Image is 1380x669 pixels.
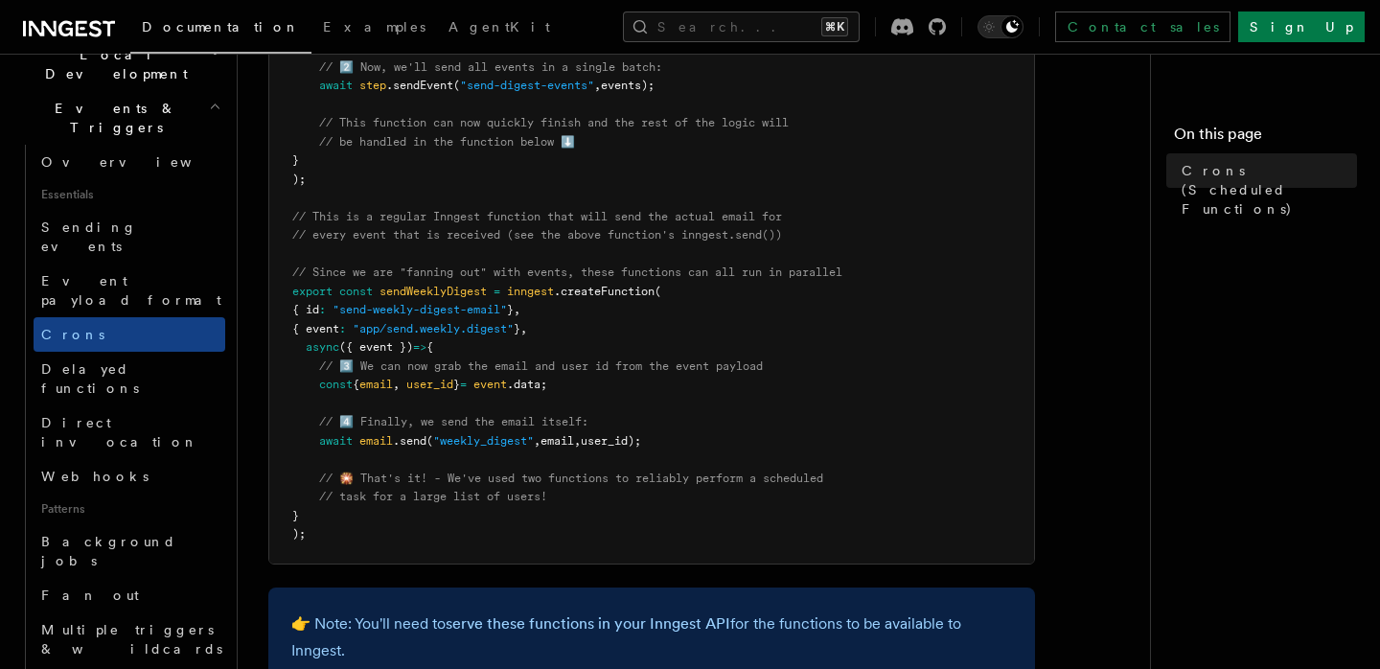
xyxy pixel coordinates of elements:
[977,15,1023,38] button: Toggle dark mode
[34,145,225,179] a: Overview
[34,179,225,210] span: Essentials
[353,378,359,391] span: {
[821,17,848,36] kbd: ⌘K
[426,434,433,448] span: (
[15,91,225,145] button: Events & Triggers
[34,405,225,459] a: Direct invocation
[319,116,789,129] span: // This function can now quickly finish and the rest of the logic will
[514,303,520,316] span: ,
[319,378,353,391] span: const
[581,434,641,448] span: user_id);
[319,135,575,149] span: // be handled in the function below ⬇️
[448,19,550,35] span: AgentKit
[15,99,209,137] span: Events & Triggers
[142,19,300,35] span: Documentation
[34,578,225,612] a: Fan out
[1055,12,1230,42] a: Contact sales
[1182,161,1357,219] span: Crons (Scheduled Functions)
[433,434,534,448] span: "weekly_digest"
[292,173,306,186] span: );
[319,472,823,485] span: // 🎇 That's it! - We've used two functions to reliably perform a scheduled
[460,79,594,92] span: "send-digest-events"
[520,322,527,335] span: ,
[446,614,730,633] a: serve these functions in your Inngest API
[292,228,782,242] span: // every event that is received (see the above function's inngest.send())
[507,303,514,316] span: }
[34,317,225,352] a: Crons
[41,361,139,396] span: Delayed functions
[1174,123,1357,153] h4: On this page
[41,415,198,450] span: Direct invocation
[34,494,225,524] span: Patterns
[319,60,662,74] span: // 2️⃣ Now, we'll send all events in a single batch:
[655,285,661,298] span: (
[319,434,353,448] span: await
[453,378,460,391] span: }
[359,434,393,448] span: email
[34,524,225,578] a: Background jobs
[554,285,655,298] span: .createFunction
[601,79,655,92] span: events);
[34,352,225,405] a: Delayed functions
[393,378,400,391] span: ,
[393,434,426,448] span: .send
[1238,12,1365,42] a: Sign Up
[319,490,547,503] span: // task for a large list of users!
[15,37,225,91] button: Local Development
[540,434,574,448] span: email
[437,6,562,52] a: AgentKit
[291,611,1012,664] p: 👉 Note: You'll need to for the functions to be available to Inngest.
[574,434,581,448] span: ,
[507,285,554,298] span: inngest
[41,219,137,254] span: Sending events
[406,378,453,391] span: user_id
[333,303,507,316] span: "send-weekly-digest-email"
[426,340,433,354] span: {
[34,459,225,494] a: Webhooks
[379,285,487,298] span: sendWeeklyDigest
[41,327,104,342] span: Crons
[594,79,601,92] span: ,
[507,378,547,391] span: .data;
[34,612,225,666] a: Multiple triggers & wildcards
[473,378,507,391] span: event
[292,527,306,541] span: );
[460,378,467,391] span: =
[292,509,299,522] span: }
[386,79,453,92] span: .sendEvent
[292,285,333,298] span: export
[413,340,426,354] span: =>
[319,303,326,316] span: :
[1174,153,1357,226] a: Crons (Scheduled Functions)
[130,6,311,54] a: Documentation
[41,273,221,308] span: Event payload format
[41,588,139,603] span: Fan out
[623,12,860,42] button: Search...⌘K
[306,340,339,354] span: async
[514,322,520,335] span: }
[339,322,346,335] span: :
[292,303,319,316] span: { id
[41,154,239,170] span: Overview
[534,434,540,448] span: ,
[319,79,353,92] span: await
[353,322,514,335] span: "app/send.weekly.digest"
[453,79,460,92] span: (
[41,622,222,657] span: Multiple triggers & wildcards
[15,45,209,83] span: Local Development
[292,322,339,335] span: { event
[292,210,782,223] span: // This is a regular Inngest function that will send the actual email for
[34,264,225,317] a: Event payload format
[359,378,393,391] span: email
[339,340,413,354] span: ({ event })
[339,285,373,298] span: const
[319,359,763,373] span: // 3️⃣ We can now grab the email and user id from the event payload
[494,285,500,298] span: =
[323,19,425,35] span: Examples
[41,469,149,484] span: Webhooks
[292,265,842,279] span: // Since we are "fanning out" with events, these functions can all run in parallel
[34,210,225,264] a: Sending events
[359,79,386,92] span: step
[292,153,299,167] span: }
[41,534,176,568] span: Background jobs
